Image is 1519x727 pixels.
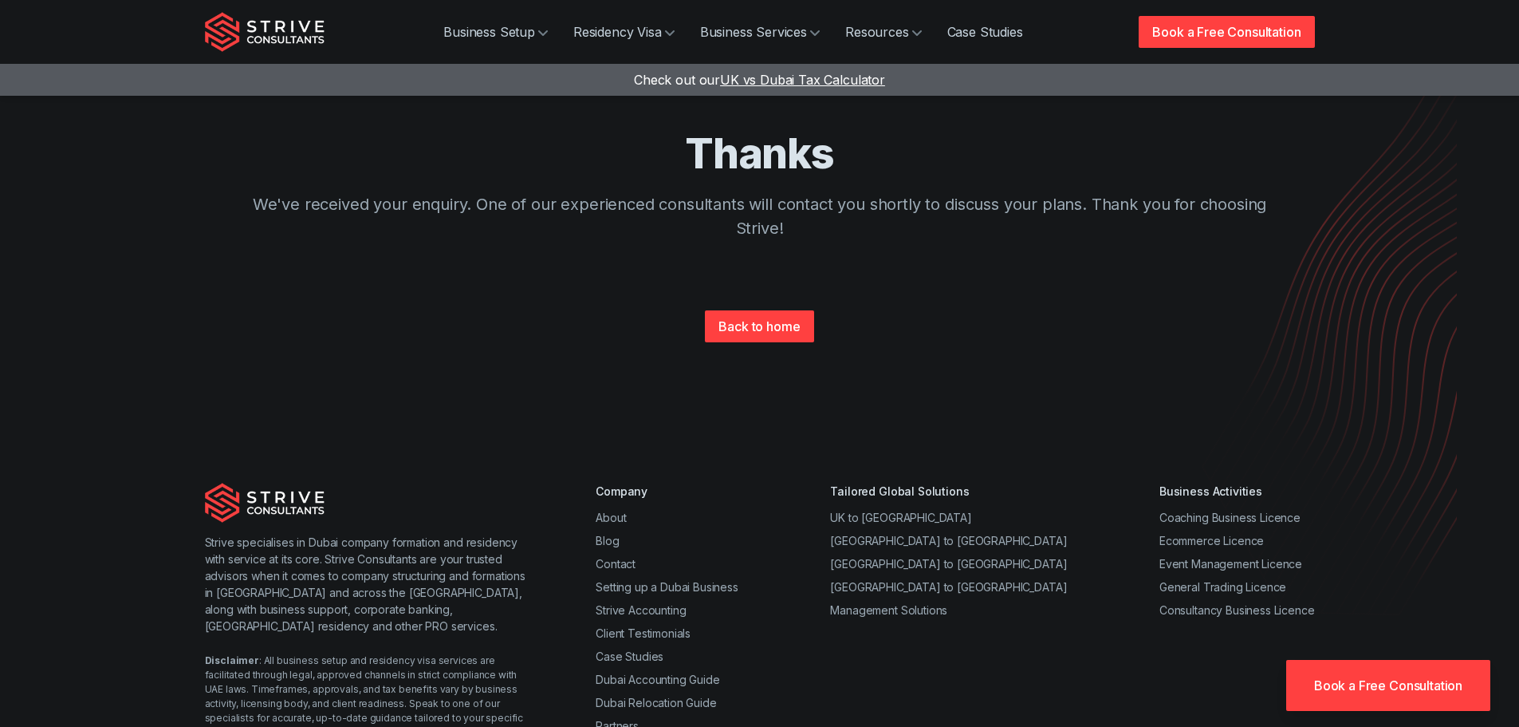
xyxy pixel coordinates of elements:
a: Consultancy Business Licence [1159,603,1315,617]
a: Case Studies [935,16,1036,48]
img: Strive Consultants [205,12,325,52]
a: Ecommerce Licence [1159,534,1264,547]
a: Dubai Accounting Guide [596,673,719,686]
a: General Trading Licence [1159,580,1286,594]
a: Case Studies [596,650,663,663]
a: Residency Visa [561,16,687,48]
a: Business Setup [431,16,561,48]
strong: Disclaimer [205,654,259,666]
a: Business Services [687,16,832,48]
a: Back to home [705,310,813,342]
a: [GEOGRAPHIC_DATA] to [GEOGRAPHIC_DATA] [830,580,1067,594]
img: Strive Consultants [205,483,325,523]
span: UK vs Dubai Tax Calculator [720,72,885,88]
a: Event Management Licence [1159,557,1302,571]
a: [GEOGRAPHIC_DATA] to [GEOGRAPHIC_DATA] [830,534,1067,547]
h1: Thanks [250,128,1270,180]
a: Check out ourUK vs Dubai Tax Calculator [634,72,885,88]
a: [GEOGRAPHIC_DATA] to [GEOGRAPHIC_DATA] [830,557,1067,571]
a: Book a Free Consultation [1139,16,1314,48]
a: Blog [596,534,619,547]
a: Dubai Relocation Guide [596,696,716,709]
div: Tailored Global Solutions [830,483,1067,500]
div: Business Activities [1159,483,1315,500]
a: Coaching Business Licence [1159,511,1301,524]
a: UK to [GEOGRAPHIC_DATA] [830,511,971,524]
a: Management Solutions [830,603,947,617]
p: Strive specialises in Dubai company formation and residency with service at its core. Strive Cons... [205,534,533,634]
a: Book a Free Consultation [1286,660,1490,711]
p: We've received your enquiry. One of our experienced consultants will contact you shortly to discu... [250,192,1270,240]
div: Company [596,483,738,500]
a: Resources [832,16,935,48]
a: About [596,511,626,524]
a: Contact [596,557,636,571]
a: Client Testimonials [596,626,691,640]
a: Strive Accounting [596,603,686,617]
a: Setting up a Dubai Business [596,580,738,594]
